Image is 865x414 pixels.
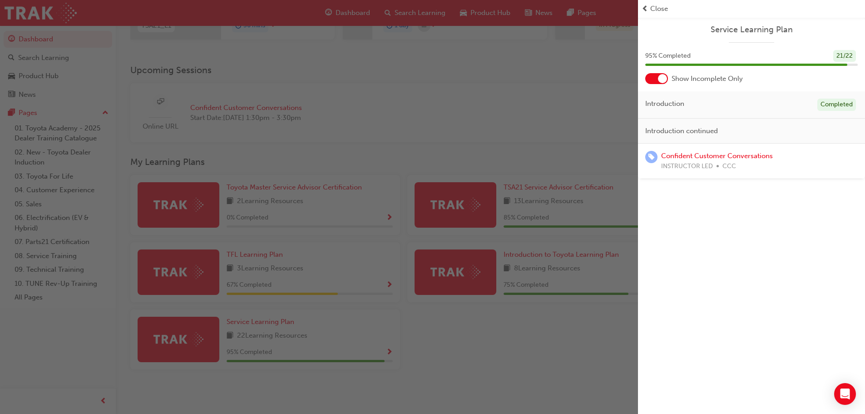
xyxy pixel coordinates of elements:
[645,99,684,109] span: Introduction
[672,74,743,84] span: Show Incomplete Only
[817,99,856,111] div: Completed
[642,4,648,14] span: prev-icon
[645,151,657,163] span: learningRecordVerb_ENROLL-icon
[722,161,736,172] span: CCC
[645,126,718,136] span: Introduction continued
[645,51,691,61] span: 95 % Completed
[833,50,856,62] div: 21 / 22
[661,161,713,172] span: INSTRUCTOR LED
[650,4,668,14] span: Close
[834,383,856,405] div: Open Intercom Messenger
[661,152,773,160] a: Confident Customer Conversations
[642,4,861,14] button: prev-iconClose
[645,25,858,35] a: Service Learning Plan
